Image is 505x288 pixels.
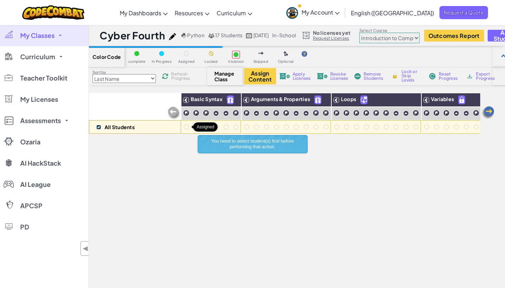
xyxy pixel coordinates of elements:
span: Export Progress [476,72,498,81]
img: IconPracticeLevel.svg [303,110,309,116]
span: Apply Licenses [293,72,311,81]
a: My Account [283,1,343,24]
span: Reset Progress [439,72,460,81]
span: Basic Syntax [191,96,223,102]
span: Variables [431,96,454,102]
div: in-school [272,32,296,39]
img: IconChallengeLevel.svg [443,110,450,116]
span: Optional [278,60,294,63]
span: ◀ [83,243,89,254]
span: AI League [20,181,51,188]
img: IconLicenseApply.svg [279,73,290,79]
span: Assigned [178,60,195,63]
span: 17 Students [215,32,243,38]
span: Curriculum [217,9,246,17]
span: Color Code [92,54,121,60]
img: avatar [286,7,298,19]
span: Lock or Skip Levels [402,70,422,82]
label: Sort by [92,70,156,75]
span: Skipped [253,60,268,63]
img: IconChallengeLevel.svg [363,110,370,116]
img: IconChallengeLevel.svg [243,110,250,116]
img: IconChallengeLevel.svg [203,110,209,116]
img: IconSkippedLevel.svg [258,52,264,55]
span: In Progress [152,60,172,63]
img: CodeCombat logo [22,5,84,20]
img: IconPracticeLevel.svg [263,110,269,116]
span: Locked [204,60,218,63]
span: Resources [175,9,203,17]
span: Ozaria [20,139,40,145]
img: Arrow_Left_Inactive.png [167,106,181,120]
img: IconFreeLevelv2.svg [227,96,234,104]
img: IconLock.svg [391,73,399,79]
a: My Dashboards [116,3,171,22]
a: Request Licenses [313,35,350,41]
button: Outcomes Report [424,30,484,41]
span: Refresh Progress [171,72,193,81]
span: Violation [228,60,244,63]
img: python.png [181,33,187,38]
span: Arguments & Properties [251,96,310,102]
img: IconPracticeLevel.svg [253,110,259,116]
img: Arrow_Left.png [481,106,495,120]
img: IconChallengeLevel.svg [313,110,319,116]
span: My Licenses [20,96,58,103]
img: IconPracticeLevel.svg [213,110,219,116]
img: iconPencil.svg [169,33,176,40]
img: IconChallengeLevel.svg [333,110,340,116]
p: All Students [105,124,135,130]
img: IconChallengeLevel.svg [232,110,239,116]
span: [DATE] [253,32,269,38]
a: English ([GEOGRAPHIC_DATA]) [347,3,438,22]
img: IconChallengeLevel.svg [283,110,290,116]
img: IconChallengeLevel.svg [273,110,280,116]
img: IconRemoveStudents.svg [354,73,361,79]
span: Teacher Toolkit [20,75,67,81]
img: IconPracticeLevel.svg [453,110,459,116]
img: IconChallengeLevel.svg [193,110,200,116]
span: Revoke Licenses [330,72,348,81]
span: Python [187,32,204,38]
span: Manage Class [214,71,235,82]
img: IconPracticeLevel.svg [393,110,399,116]
img: IconPracticeLevel.svg [223,110,229,116]
div: Assigned [193,122,218,132]
img: IconReset.svg [429,73,436,79]
img: IconHint.svg [302,51,307,57]
a: Resources [171,3,213,22]
span: Assessments [20,117,61,124]
a: Request a Quote [439,6,488,19]
span: complete [128,60,146,63]
img: IconOptionalLevel.svg [284,51,288,57]
span: Remove Students [364,72,385,81]
img: calendar.svg [246,33,252,38]
span: My Account [302,9,340,16]
img: IconChallengeLevel.svg [383,110,389,116]
img: IconChallengeLevel.svg [433,110,440,116]
span: Curriculum [20,54,55,60]
span: No licenses yet [313,30,350,35]
a: Curriculum [213,3,256,22]
img: IconChallengeLevel.svg [353,110,360,116]
img: IconChallengeLevel.svg [423,110,430,116]
img: IconFreeLevelv2.svg [315,96,321,104]
img: IconChallengeLevel.svg [373,110,380,116]
img: IconChallengeLevel.svg [413,110,419,116]
img: IconPracticeLevel.svg [463,110,469,116]
span: My Dashboards [120,9,161,17]
img: IconLicenseRevoke.svg [317,73,327,79]
button: Assign Content [244,68,276,84]
span: Loops [341,96,356,102]
img: IconUnlockWithCall.svg [361,96,367,104]
span: AI HackStack [20,160,61,166]
h1: Cyber Fourth [100,29,165,42]
img: IconChallengeLevel.svg [322,110,329,116]
img: IconChallengeLevel.svg [343,110,350,116]
img: IconPracticeLevel.svg [293,110,299,116]
img: IconPracticeLevel.svg [403,110,409,116]
img: MultipleUsers.png [208,33,214,38]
